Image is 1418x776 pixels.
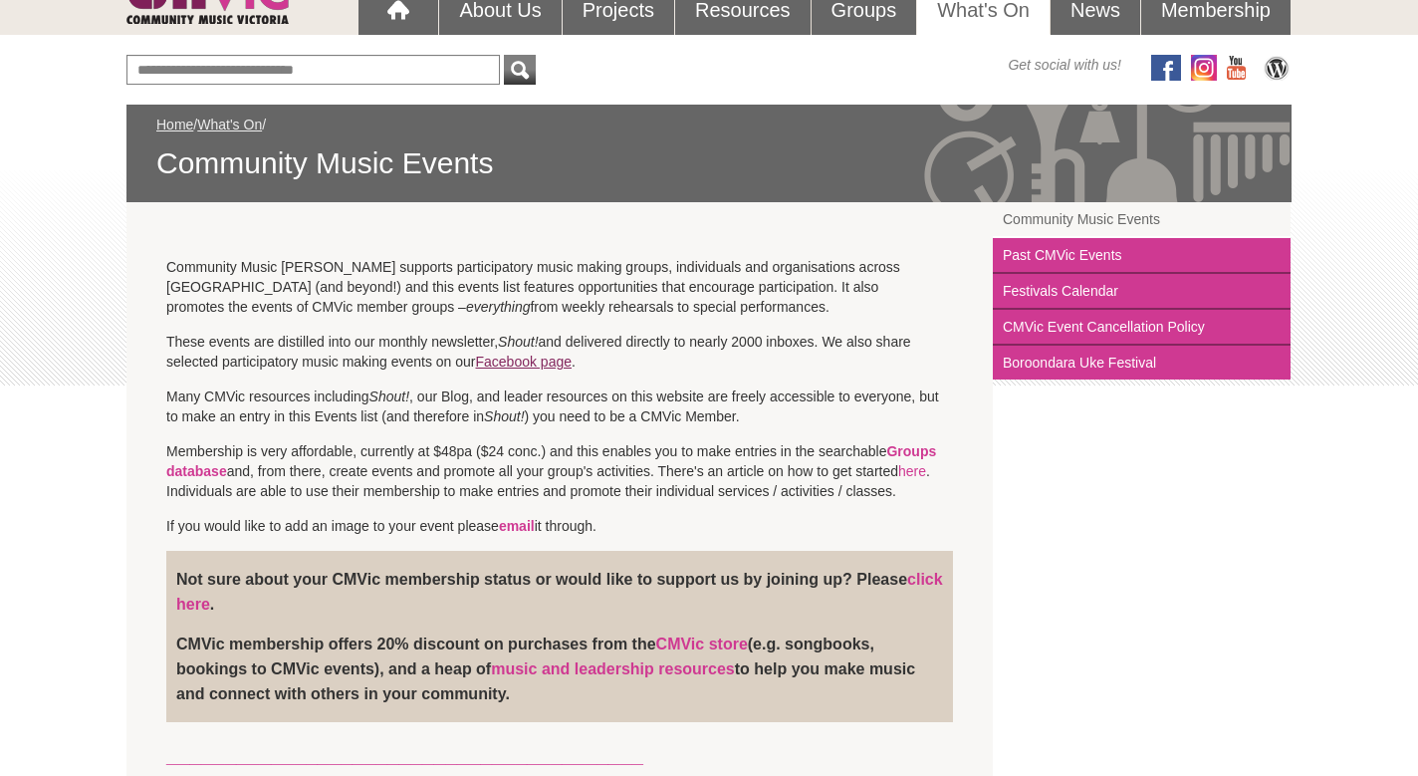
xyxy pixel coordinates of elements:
a: Facebook page [475,354,572,370]
span: Community Music Events [156,144,1262,182]
a: music and leadership resources [491,660,735,677]
a: Past CMVic Events [993,238,1291,274]
a: Home [156,117,193,132]
a: email [499,518,535,534]
p: If you would like to add an image to your event please it through. [166,516,953,536]
em: Shout! [369,388,409,404]
a: click here [176,571,943,613]
em: everything [466,299,531,315]
a: Boroondara Uke Festival [993,346,1291,380]
p: Membership is very affordable, currently at $48pa ($24 conc.) and this enables you to make entrie... [166,441,953,501]
span: Get social with us! [1008,55,1121,75]
em: Shout! [484,408,524,424]
p: Many CMVic resources including , our Blog, and leader resources on this website are freely access... [166,387,953,426]
a: CMVic Event Cancellation Policy [993,310,1291,346]
strong: CMVic membership offers 20% discount on purchases from the (e.g. songbooks, bookings to CMVic eve... [176,636,915,702]
h3: _________________________________________ [166,742,953,768]
a: CMVic store [656,636,748,652]
img: CMVic Blog [1262,55,1292,81]
a: What's On [197,117,262,132]
p: These events are distilled into our monthly newsletter, and delivered directly to nearly 2000 inb... [166,332,953,372]
img: icon-instagram.png [1191,55,1217,81]
em: Shout! [498,334,538,350]
a: Festivals Calendar [993,274,1291,310]
a: here [898,463,926,479]
strong: Not sure about your CMVic membership status or would like to support us by joining up? Please . [176,571,943,613]
p: Community Music [PERSON_NAME] supports participatory music making groups, individuals and organis... [166,257,953,317]
a: Community Music Events [993,202,1291,238]
div: / / [156,115,1262,182]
